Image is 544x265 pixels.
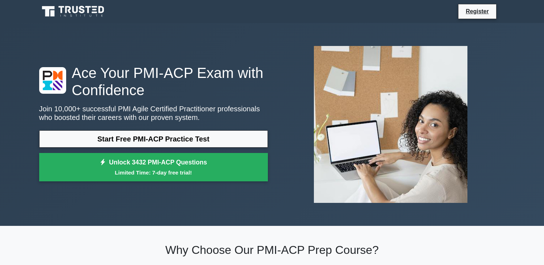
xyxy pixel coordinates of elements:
a: Unlock 3432 PMI-ACP QuestionsLimited Time: 7-day free trial! [39,153,268,182]
a: Register [461,7,493,16]
small: Limited Time: 7-day free trial! [48,168,259,177]
a: Start Free PMI-ACP Practice Test [39,130,268,148]
h1: Ace Your PMI-ACP Exam with Confidence [39,64,268,99]
h2: Why Choose Our PMI-ACP Prep Course? [39,243,505,257]
p: Join 10,000+ successful PMI Agile Certified Practitioner professionals who boosted their careers ... [39,104,268,122]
